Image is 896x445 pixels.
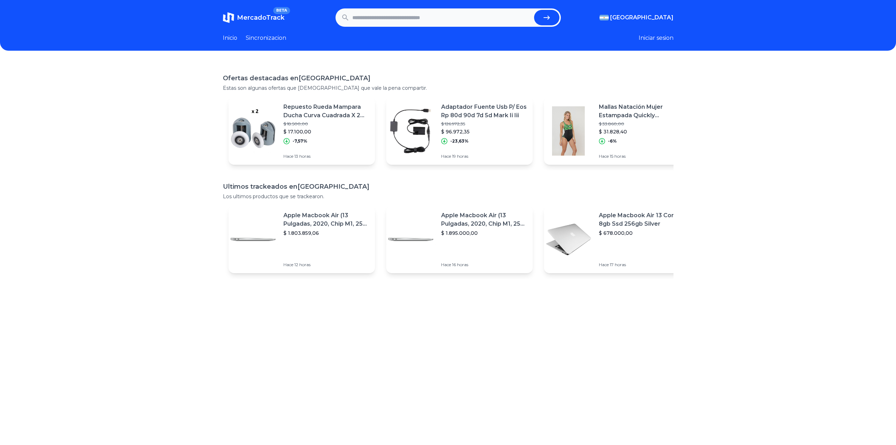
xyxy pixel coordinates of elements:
p: Mallas Natación Mujer Estampada Quickly Resistente Al Cloro [599,103,685,120]
p: $ 17.100,00 [283,128,369,135]
a: Sincronizacion [246,34,286,42]
p: Repuesto Rueda Mampara Ducha Curva Cuadrada X 2 Superiores [283,103,369,120]
a: Featured imageApple Macbook Air (13 Pulgadas, 2020, Chip M1, 256 Gb De Ssd, 8 Gb De Ram) - Plata$... [386,206,533,273]
p: $ 1.895.000,00 [441,230,527,237]
img: MercadoTrack [223,12,234,23]
p: -6% [608,138,617,144]
p: Adaptador Fuente Usb P/ Eos Rp 80d 90d 7d 5d Mark Ii Iii [441,103,527,120]
p: -23,63% [450,138,469,144]
img: Featured image [386,215,436,264]
a: Featured imageApple Macbook Air (13 Pulgadas, 2020, Chip M1, 256 Gb De Ssd, 8 Gb De Ram) - Plata$... [228,206,375,273]
p: Hace 19 horas [441,153,527,159]
p: Hace 16 horas [441,262,527,268]
p: Apple Macbook Air (13 Pulgadas, 2020, Chip M1, 256 Gb De Ssd, 8 Gb De Ram) - Plata [441,211,527,228]
p: Hace 13 horas [283,153,369,159]
a: Featured imageMallas Natación Mujer Estampada Quickly Resistente Al Cloro$ 33.860,00$ 31.828,40-6... [544,97,690,165]
p: Hace 12 horas [283,262,369,268]
h1: Ultimos trackeados en [GEOGRAPHIC_DATA] [223,182,673,192]
button: [GEOGRAPHIC_DATA] [600,13,673,22]
p: $ 678.000,00 [599,230,685,237]
img: Featured image [228,215,278,264]
img: Featured image [544,215,593,264]
p: $ 1.803.859,06 [283,230,369,237]
p: $ 18.500,00 [283,121,369,127]
p: Hace 17 horas [599,262,685,268]
p: $ 126.972,35 [441,121,527,127]
p: $ 33.860,00 [599,121,685,127]
button: Iniciar sesion [639,34,673,42]
h1: Ofertas destacadas en [GEOGRAPHIC_DATA] [223,73,673,83]
p: Estas son algunas ofertas que [DEMOGRAPHIC_DATA] que vale la pena compartir. [223,84,673,92]
a: Inicio [223,34,237,42]
img: Argentina [600,15,609,20]
img: Featured image [544,106,593,156]
img: Featured image [386,106,436,156]
span: [GEOGRAPHIC_DATA] [610,13,673,22]
a: MercadoTrackBETA [223,12,284,23]
p: Apple Macbook Air (13 Pulgadas, 2020, Chip M1, 256 Gb De Ssd, 8 Gb De Ram) - Plata [283,211,369,228]
p: $ 96.972,35 [441,128,527,135]
a: Featured imageApple Macbook Air 13 Core I5 8gb Ssd 256gb Silver$ 678.000,00Hace 17 horas [544,206,690,273]
a: Featured imageRepuesto Rueda Mampara Ducha Curva Cuadrada X 2 Superiores$ 18.500,00$ 17.100,00-7,... [228,97,375,165]
p: -7,57% [293,138,307,144]
p: Hace 15 horas [599,153,685,159]
p: Los ultimos productos que se trackearon. [223,193,673,200]
p: Apple Macbook Air 13 Core I5 8gb Ssd 256gb Silver [599,211,685,228]
span: BETA [273,7,290,14]
span: MercadoTrack [237,14,284,21]
a: Featured imageAdaptador Fuente Usb P/ Eos Rp 80d 90d 7d 5d Mark Ii Iii$ 126.972,35$ 96.972,35-23,... [386,97,533,165]
p: $ 31.828,40 [599,128,685,135]
img: Featured image [228,106,278,156]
